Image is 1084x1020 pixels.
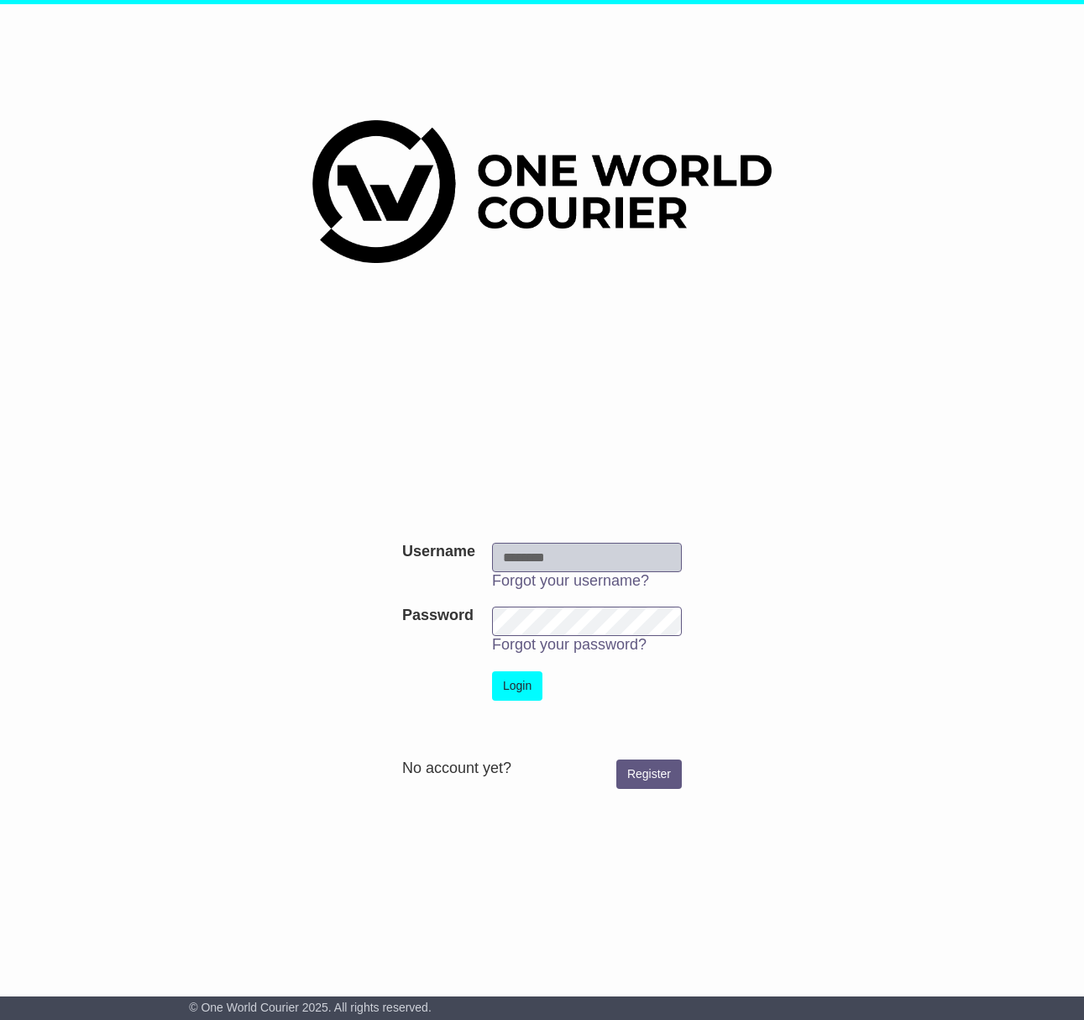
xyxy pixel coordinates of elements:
[492,671,542,701] button: Login
[312,120,771,263] img: One World
[402,760,682,778] div: No account yet?
[402,607,474,625] label: Password
[189,1001,432,1014] span: © One World Courier 2025. All rights reserved.
[492,636,647,653] a: Forgot your password?
[616,760,682,789] a: Register
[402,543,475,561] label: Username
[492,572,649,589] a: Forgot your username?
